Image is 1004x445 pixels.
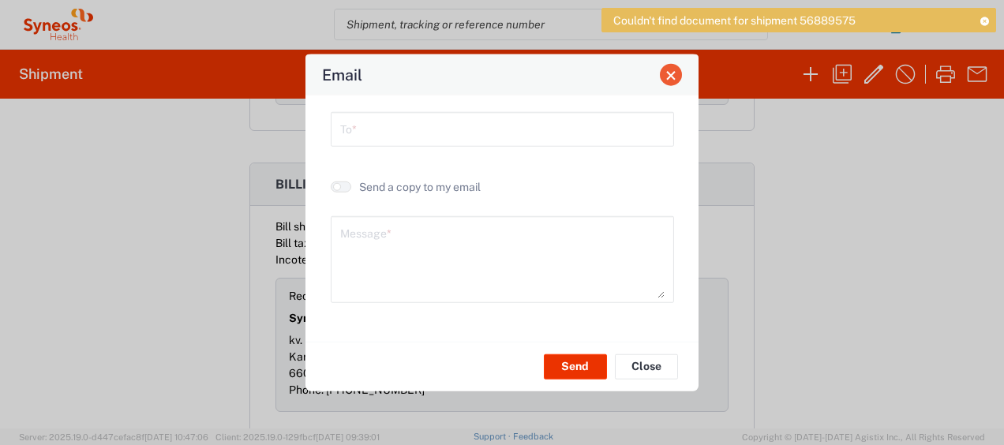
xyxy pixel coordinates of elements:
h4: Email [322,63,362,86]
button: Send [544,353,607,379]
button: Close [660,64,682,86]
label: Send a copy to my email [359,180,481,194]
span: Couldn't find document for shipment 56889575 [613,13,856,28]
button: Close [615,353,678,379]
